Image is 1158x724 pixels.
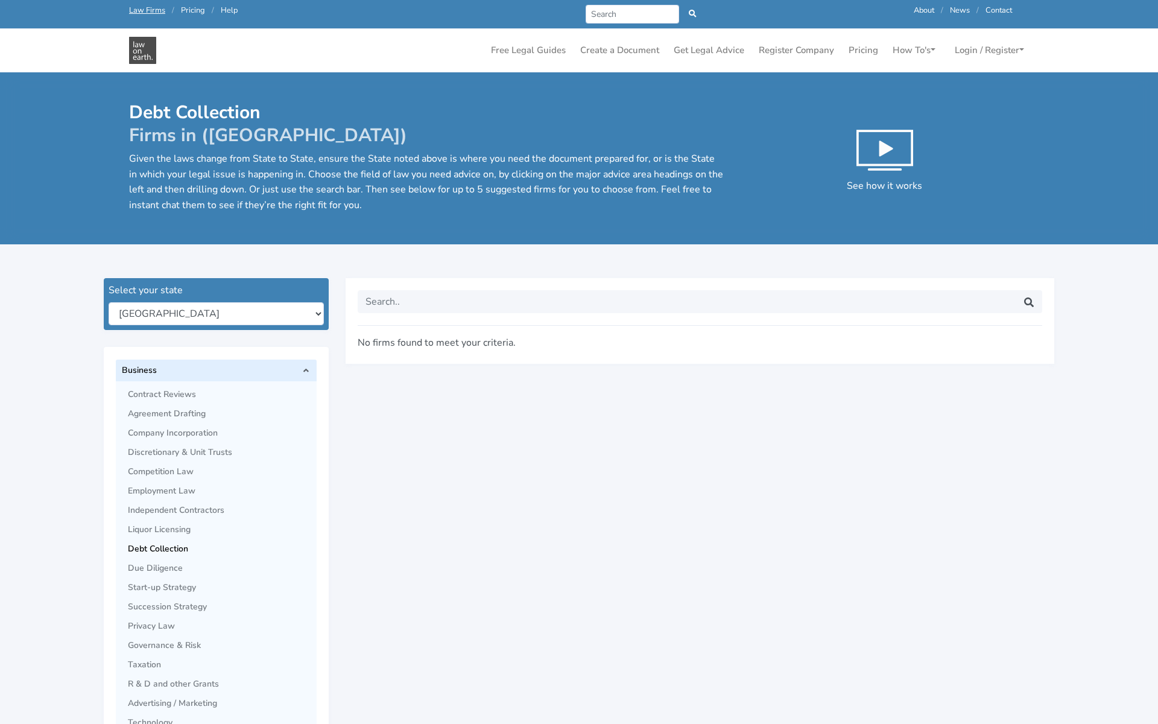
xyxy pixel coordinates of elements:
[128,583,311,592] span: Start-up Strategy
[128,617,317,636] a: Privacy Law
[116,360,317,381] a: Business
[128,443,317,462] a: Discretionary & Unit Trusts
[109,283,324,297] div: Select your state
[844,39,883,62] a: Pricing
[221,5,238,16] a: Help
[128,564,311,573] span: Due Diligence
[128,655,317,675] a: Taxation
[128,699,311,708] span: Advertising / Marketing
[129,101,723,147] h1: Debt Collection
[832,107,937,208] button: See how it works
[129,151,723,213] p: Given the laws change from State to State, ensure the State noted above is where you need the doc...
[128,597,317,617] a: Succession Strategy
[128,409,311,419] span: Agreement Drafting
[358,290,1016,313] input: Search..
[586,5,679,24] input: Search
[128,424,317,443] a: Company Incorporation
[128,660,311,670] span: Taxation
[128,525,311,535] span: Liquor Licensing
[486,39,571,62] a: Free Legal Guides
[358,335,1042,351] p: No firms found to meet your criteria.
[128,448,311,457] span: Discretionary & Unit Trusts
[128,621,311,631] span: Privacy Law
[128,694,317,713] a: Advertising / Marketing
[128,578,317,597] a: Start-up Strategy
[128,481,317,501] a: Employment Law
[128,636,317,655] a: Governance & Risk
[128,520,317,539] a: Liquor Licensing
[888,39,940,62] a: How To's
[128,675,317,694] a: R & D and other Grants
[128,641,311,650] span: Governance & Risk
[212,5,214,16] span: /
[128,602,311,612] span: Succession Strategy
[128,404,317,424] a: Agreement Drafting
[669,39,749,62] a: Get Legal Advice
[128,467,311,477] span: Competition Law
[986,5,1012,16] a: Contact
[941,5,943,16] span: /
[976,5,979,16] span: /
[172,5,174,16] span: /
[575,39,664,62] a: Create a Document
[128,486,311,496] span: Employment Law
[128,506,311,515] span: Independent Contractors
[129,123,407,148] span: Firms in ([GEOGRAPHIC_DATA])
[129,37,156,64] img: Debt Collection Get Legal Advice in
[128,385,317,404] a: Contract Reviews
[181,5,205,16] a: Pricing
[128,539,317,559] a: Debt Collection
[129,5,165,16] a: Law Firms
[847,179,922,192] span: See how it works
[128,428,311,438] span: Company Incorporation
[128,501,317,520] a: Independent Contractors
[128,390,311,399] span: Contract Reviews
[128,679,311,689] span: R & D and other Grants
[754,39,839,62] a: Register Company
[914,5,934,16] a: About
[128,559,317,578] a: Due Diligence
[128,544,311,554] span: Debt Collection
[950,5,970,16] a: News
[122,366,297,375] span: Business
[950,39,1029,62] a: Login / Register
[128,462,317,481] a: Competition Law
